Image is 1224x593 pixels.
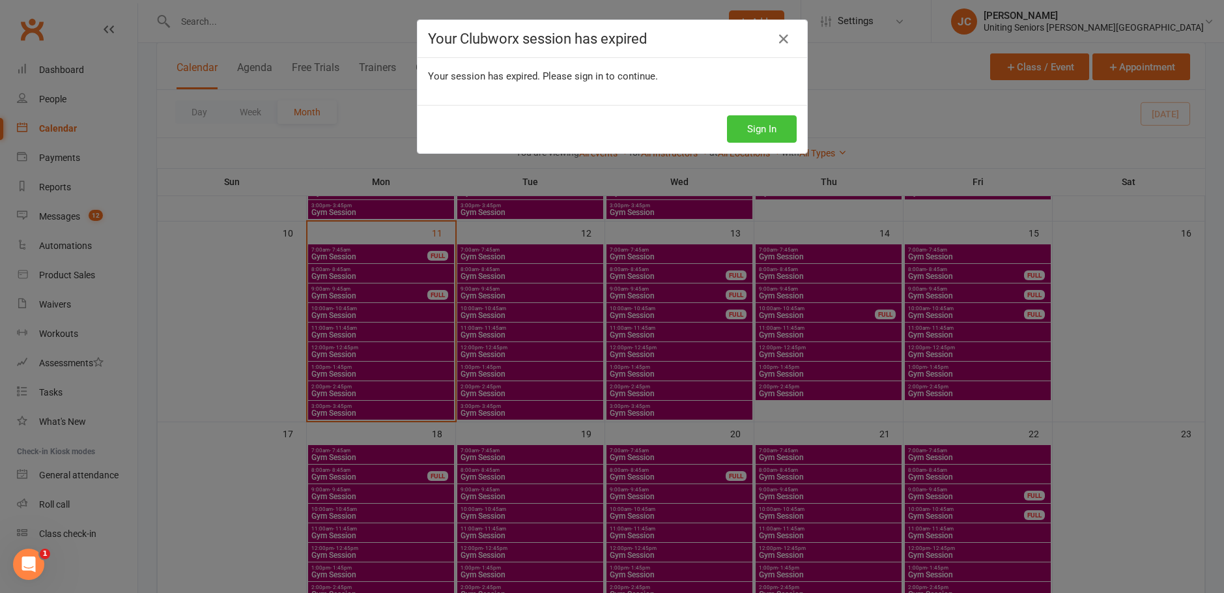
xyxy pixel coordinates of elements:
span: Your session has expired. Please sign in to continue. [428,70,658,82]
h4: Your Clubworx session has expired [428,31,797,47]
button: Sign In [727,115,797,143]
a: Close [773,29,794,50]
span: 1 [40,549,50,559]
iframe: Intercom live chat [13,549,44,580]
